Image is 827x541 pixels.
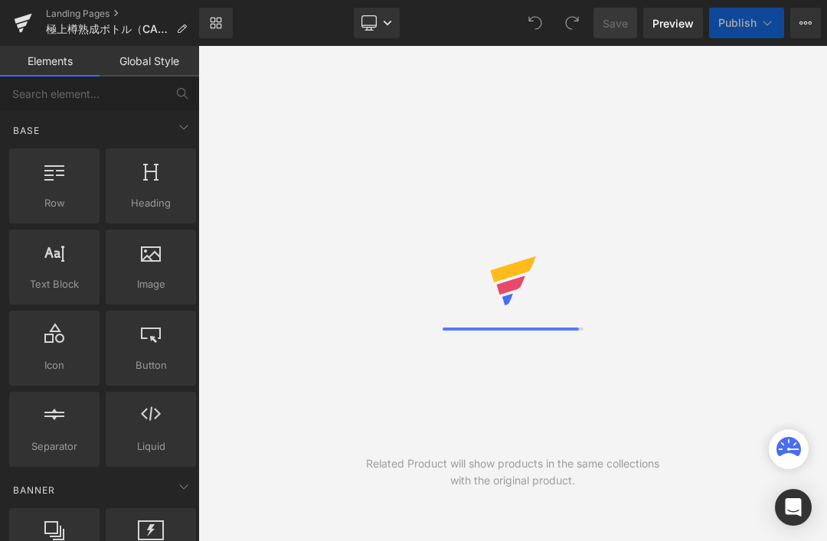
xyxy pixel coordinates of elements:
[718,17,757,29] span: Publish
[355,455,670,489] div: Related Product will show products in the same collections with the original product.
[14,438,95,455] span: Separator
[557,8,587,38] button: Redo
[46,23,170,35] span: 極上樽熟成ボトル（CAMPFIRE）
[110,357,191,373] span: Button
[520,8,551,38] button: Undo
[652,15,694,31] span: Preview
[11,483,57,497] span: Banner
[14,357,95,373] span: Icon
[775,489,812,526] div: Open Intercom Messenger
[790,8,821,38] button: More
[110,276,191,292] span: Image
[14,195,95,211] span: Row
[100,46,199,77] a: Global Style
[46,8,199,20] a: Landing Pages
[603,15,628,31] span: Save
[199,8,233,38] a: New Library
[643,8,703,38] a: Preview
[110,195,191,211] span: Heading
[14,276,95,292] span: Text Block
[11,123,41,138] span: Base
[709,8,784,38] button: Publish
[110,438,191,455] span: Liquid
